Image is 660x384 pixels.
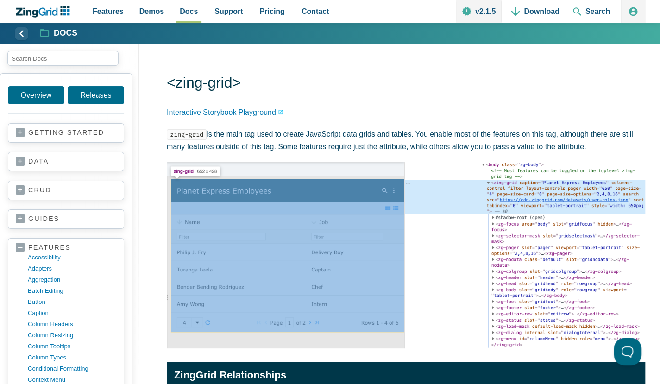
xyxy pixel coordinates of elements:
[93,5,124,18] span: Features
[28,285,116,296] a: batch editing
[167,129,207,140] code: zing-grid
[614,338,641,365] iframe: Toggle Customer Support
[260,5,285,18] span: Pricing
[28,341,116,352] a: column tooltips
[180,5,198,18] span: Docs
[167,106,283,119] a: Interactive Storybook Playground
[16,214,116,224] a: guides
[15,6,75,18] a: ZingChart Logo. Click to return to the homepage
[7,51,119,66] input: search input
[28,296,116,308] a: button
[28,274,116,285] a: aggregation
[28,252,116,263] a: accessibility
[8,86,64,104] a: Overview
[28,352,116,363] a: column types
[16,128,116,138] a: getting started
[28,308,116,319] a: caption
[167,162,645,348] img: Image of the DOM relationship for the zing-grid web component tag
[167,128,645,153] p: is the main tag used to create JavaScript data grids and tables. You enable most of the features ...
[16,157,116,166] a: data
[302,5,329,18] span: Contact
[139,5,164,18] span: Demos
[28,330,116,341] a: column resizing
[16,186,116,195] a: crud
[54,29,77,38] strong: Docs
[28,363,116,374] a: conditional formatting
[167,73,645,94] h1: <zing-grid>
[16,243,116,252] a: features
[40,28,77,39] a: Docs
[28,263,116,274] a: adapters
[28,319,116,330] a: column headers
[214,5,243,18] span: Support
[68,86,124,104] a: Releases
